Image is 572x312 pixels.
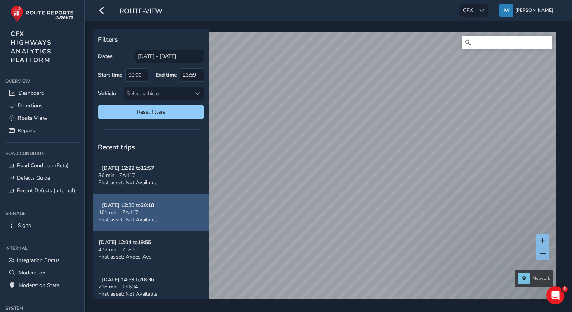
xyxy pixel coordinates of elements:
input: Search [462,36,552,49]
strong: [DATE] 12:04 to 19:55 [99,239,151,246]
span: Repairs [18,127,35,134]
span: First asset: Not Available [98,290,157,298]
button: [DATE] 12:38 to20:18461 min | ZA417First asset: Not Available [93,194,209,231]
div: Road Condition [5,148,79,159]
strong: [DATE] 12:38 to 20:18 [102,202,154,209]
span: 36 min | ZA417 [98,172,135,179]
canvas: Map [95,32,556,307]
a: Dashboard [5,87,79,99]
a: Moderation [5,267,79,279]
span: Detections [18,102,43,109]
button: [DATE] 14:59 to18:36218 min | TK604First asset: Not Available [93,268,209,306]
span: Signs [18,222,31,229]
span: Road Condition (Beta) [17,162,68,169]
img: rr logo [11,5,74,22]
button: Reset filters [98,105,204,119]
a: Repairs [5,124,79,137]
span: 218 min | TK604 [98,283,138,290]
label: Dates [98,53,113,60]
a: Recent Defects (Internal) [5,184,79,197]
span: Dashboard [19,89,44,97]
label: Vehicle [98,90,116,97]
strong: [DATE] 14:59 to 18:36 [102,276,154,283]
a: Integration Status [5,254,79,267]
img: diamond-layout [499,4,513,17]
span: 1 [562,286,568,292]
span: CFX [460,4,476,17]
a: Moderation Stats [5,279,79,292]
button: [DATE] 12:04 to19:55472 min | YL816First asset: Andes Ave [93,231,209,268]
div: Select vehicle [124,87,191,100]
iframe: Intercom live chat [546,286,564,304]
span: CFX HIGHWAYS ANALYTICS PLATFORM [11,30,52,64]
div: Signage [5,208,79,219]
a: Detections [5,99,79,112]
span: Defects Guide [17,174,50,182]
span: First asset: Not Available [98,179,157,186]
span: Recent trips [98,143,135,152]
button: [PERSON_NAME] [499,4,556,17]
span: First asset: Not Available [98,216,157,223]
a: Signs [5,219,79,232]
label: End time [155,71,177,78]
a: Route View [5,112,79,124]
span: Recent Defects (Internal) [17,187,75,194]
span: Moderation Stats [19,282,59,289]
span: Route View [18,114,47,122]
span: First asset: Andes Ave [98,253,151,260]
span: [PERSON_NAME] [515,4,553,17]
span: Integration Status [17,257,60,264]
div: Internal [5,243,79,254]
div: Overview [5,75,79,87]
span: Network [533,275,550,281]
label: Start time [98,71,123,78]
a: Defects Guide [5,172,79,184]
span: 461 min | ZA417 [98,209,138,216]
span: route-view [120,6,162,17]
p: Filters [98,34,204,44]
span: Moderation [19,269,45,276]
a: Road Condition (Beta) [5,159,79,172]
span: 472 min | YL816 [98,246,137,253]
strong: [DATE] 12:22 to 12:57 [102,165,154,172]
button: [DATE] 12:22 to12:5736 min | ZA417First asset: Not Available [93,157,209,194]
span: Reset filters [104,108,198,116]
